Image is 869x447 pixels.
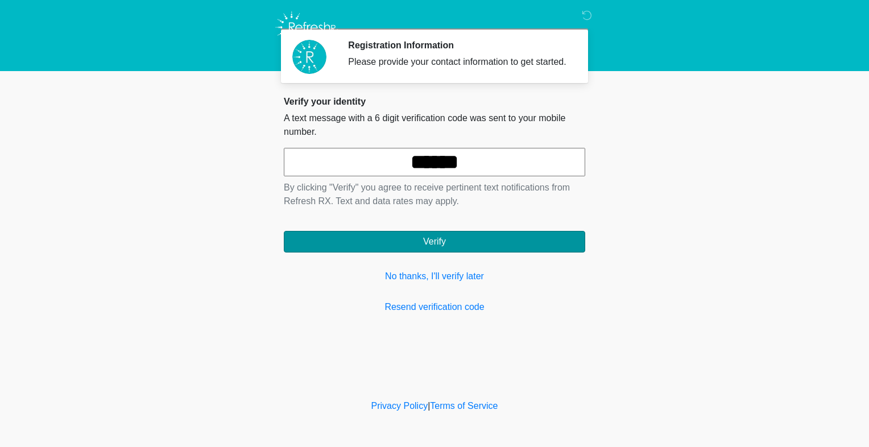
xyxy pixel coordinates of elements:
div: Please provide your contact information to get started. [348,55,568,69]
p: A text message with a 6 digit verification code was sent to your mobile number. [284,111,585,139]
h2: Verify your identity [284,96,585,107]
a: | [428,401,430,411]
button: Verify [284,231,585,253]
p: By clicking "Verify" you agree to receive pertinent text notifications from Refresh RX. Text and ... [284,181,585,208]
img: Agent Avatar [292,40,326,74]
a: Terms of Service [430,401,498,411]
a: No thanks, I'll verify later [284,270,585,283]
a: Privacy Policy [371,401,428,411]
a: Resend verification code [284,300,585,314]
img: Refresh RX Logo [272,9,341,46]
